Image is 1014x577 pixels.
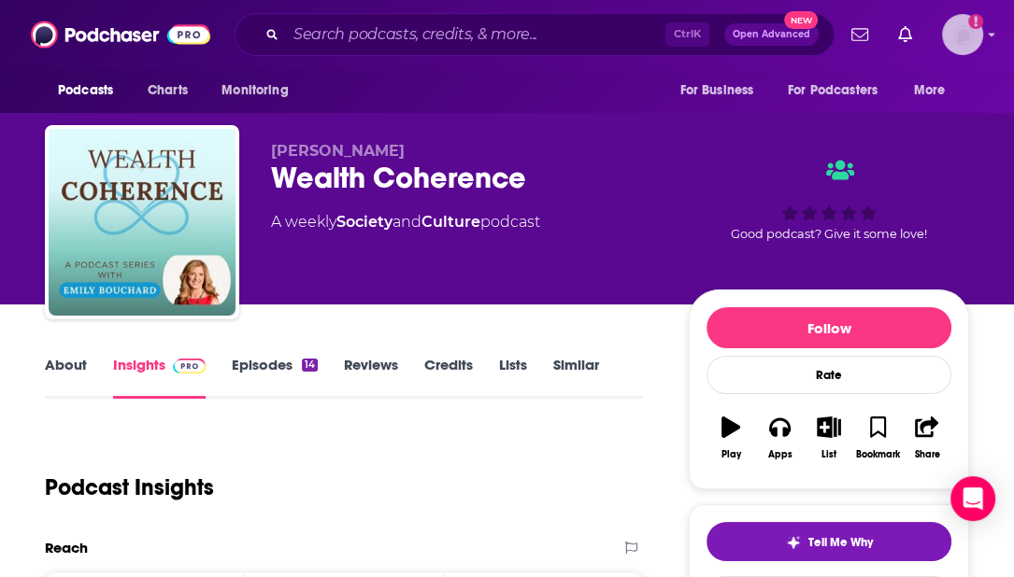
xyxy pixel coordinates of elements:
a: Credits [424,356,473,399]
span: New [784,11,818,29]
a: Show notifications dropdown [844,19,876,50]
a: Similar [553,356,599,399]
div: Apps [768,449,793,460]
a: Lists [499,356,527,399]
button: Apps [755,404,804,471]
img: Podchaser - Follow, Share and Rate Podcasts [31,17,210,52]
a: Episodes14 [232,356,318,399]
a: InsightsPodchaser Pro [113,356,206,399]
h2: Reach [45,539,88,556]
a: Society [336,213,393,231]
button: open menu [45,73,137,108]
span: Podcasts [58,77,113,104]
input: Search podcasts, credits, & more... [286,20,665,49]
div: Share [914,449,939,460]
span: For Business [679,77,753,104]
span: Logged in as megcassidy [942,14,983,55]
img: Podchaser Pro [173,359,206,373]
div: List [821,449,836,460]
button: List [805,404,853,471]
span: Charts [148,77,188,104]
span: For Podcasters [788,77,878,104]
div: Play [721,449,741,460]
button: Open AdvancedNew [724,23,819,46]
button: Follow [707,307,951,348]
button: Share [903,404,951,471]
span: [PERSON_NAME] [271,142,405,160]
span: Open Advanced [733,30,810,39]
div: A weekly podcast [271,211,540,233]
span: and [393,213,421,231]
a: Show notifications dropdown [891,19,920,50]
div: Search podcasts, credits, & more... [235,13,835,56]
button: open menu [666,73,777,108]
span: Tell Me Why [808,535,873,550]
h1: Podcast Insights [45,473,214,501]
a: Culture [421,213,480,231]
button: Bookmark [853,404,902,471]
img: User Profile [942,14,983,55]
button: Show profile menu [942,14,983,55]
a: About [45,356,87,399]
div: Open Intercom Messenger [950,476,995,521]
button: open menu [208,73,312,108]
svg: Add a profile image [968,14,983,29]
img: Wealth Coherence [49,129,236,316]
span: More [914,77,946,104]
button: open menu [776,73,905,108]
span: Monitoring [221,77,288,104]
a: Reviews [344,356,398,399]
button: open menu [901,73,969,108]
div: 14 [302,359,318,372]
button: tell me why sparkleTell Me Why [707,522,951,561]
div: Bookmark [856,449,900,460]
img: tell me why sparkle [786,535,801,550]
a: Charts [136,73,199,108]
span: Ctrl K [665,22,709,47]
span: Good podcast? Give it some love! [731,227,927,241]
div: Rate [707,356,951,394]
div: Good podcast? Give it some love! [689,142,969,258]
button: Play [707,404,755,471]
